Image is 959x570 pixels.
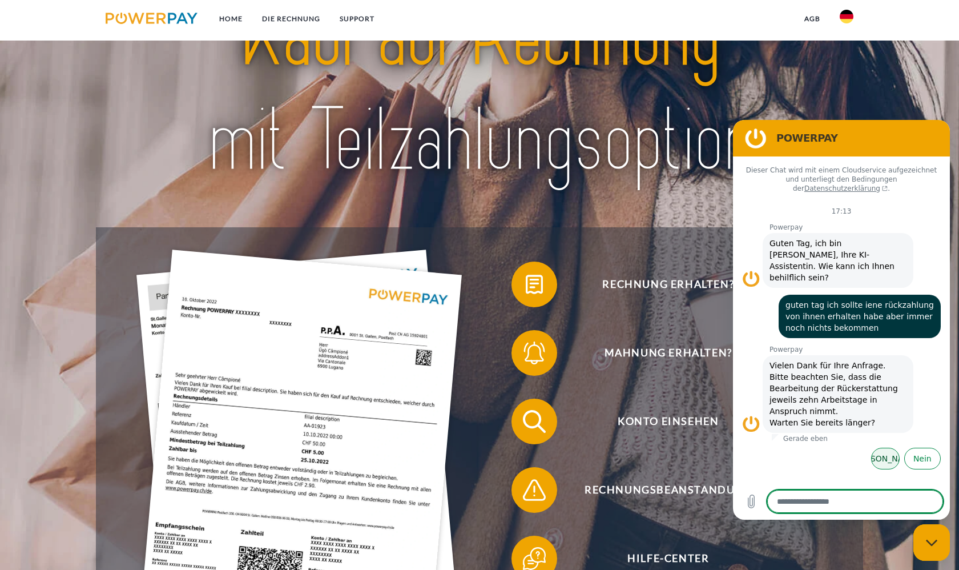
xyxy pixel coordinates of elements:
[511,262,808,307] button: Rechnung erhalten?
[520,339,549,367] img: qb_bell.svg
[529,330,808,376] span: Mahnung erhalten?
[913,524,950,561] iframe: Schaltfläche zum Öffnen des Messaging-Fensters; Konversation läuft
[529,399,808,444] span: Konto einsehen
[520,270,549,299] img: qb_bill.svg
[520,407,549,436] img: qb_search.svg
[330,9,384,29] a: SUPPORT
[511,467,808,513] button: Rechnungsbeanstandung
[511,330,808,376] button: Mahnung erhalten?
[209,9,252,29] a: Home
[511,399,808,444] button: Konto einsehen
[795,9,830,29] a: agb
[520,476,549,504] img: qb_warning.svg
[106,13,198,24] img: logo-powerpay.svg
[840,10,853,23] img: de
[733,120,950,520] iframe: Messaging-Fenster
[529,467,808,513] span: Rechnungsbeanstandung
[252,9,330,29] a: DIE RECHNUNG
[529,262,808,307] span: Rechnung erhalten?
